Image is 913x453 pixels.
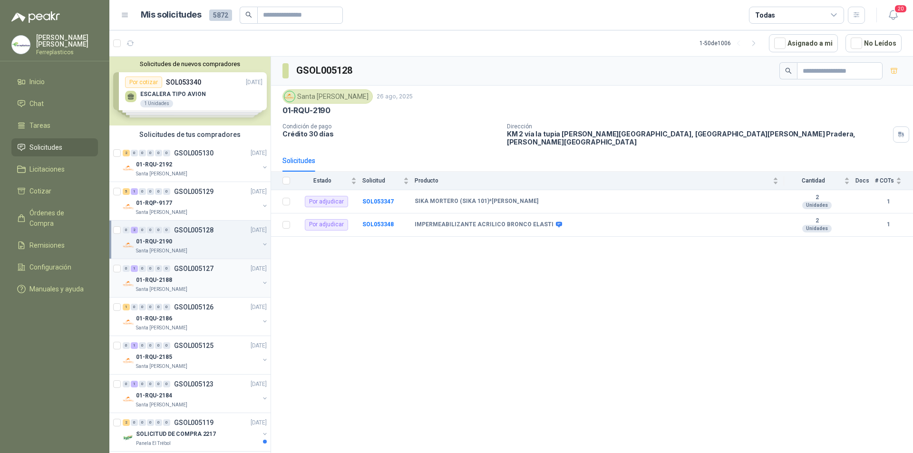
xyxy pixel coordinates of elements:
b: SOL053348 [362,221,394,228]
b: 2 [784,217,850,225]
p: Panela El Trébol [136,440,171,447]
img: Company Logo [123,394,134,405]
div: 1 - 50 de 1006 [699,36,761,51]
div: 0 [155,265,162,272]
div: 0 [123,381,130,387]
span: 20 [894,4,907,13]
div: Santa [PERSON_NAME] [282,89,373,104]
div: 0 [139,265,146,272]
th: # COTs [875,172,913,190]
span: Solicitud [362,177,401,184]
p: Santa [PERSON_NAME] [136,401,187,409]
p: GSOL005128 [174,227,214,233]
p: 01-RQU-2188 [136,276,172,285]
div: 0 [155,419,162,426]
div: 0 [139,381,146,387]
div: 0 [147,265,154,272]
div: 0 [163,265,170,272]
div: 0 [163,188,170,195]
button: Asignado a mi [769,34,838,52]
div: 5 [123,188,130,195]
p: 01-RQU-2185 [136,353,172,362]
p: Santa [PERSON_NAME] [136,170,187,178]
p: [DATE] [251,149,267,158]
a: Manuales y ayuda [11,280,98,298]
img: Company Logo [123,317,134,328]
div: 0 [131,419,138,426]
div: Solicitudes de tus compradores [109,125,271,144]
span: 5872 [209,10,232,21]
a: 0 1 0 0 0 0 GSOL005123[DATE] Company Logo01-RQU-2184Santa [PERSON_NAME] [123,378,269,409]
div: 0 [139,150,146,156]
p: 01-RQU-2190 [282,106,330,116]
div: 0 [123,342,130,349]
button: 20 [884,7,902,24]
img: Company Logo [284,91,295,102]
div: 0 [163,150,170,156]
th: Producto [415,172,784,190]
div: 0 [163,419,170,426]
p: Santa [PERSON_NAME] [136,209,187,216]
p: [DATE] [251,187,267,196]
div: 0 [155,342,162,349]
a: Configuración [11,258,98,276]
a: Cotizar [11,182,98,200]
img: Company Logo [123,432,134,443]
div: 1 [131,342,138,349]
div: Unidades [802,202,832,209]
img: Company Logo [123,201,134,212]
a: SOL053347 [362,198,394,205]
img: Company Logo [123,163,134,174]
a: 1 0 0 0 0 0 GSOL005126[DATE] Company Logo01-RQU-2186Santa [PERSON_NAME] [123,301,269,332]
p: [DATE] [251,418,267,427]
div: 2 [123,419,130,426]
a: 5 1 0 0 0 0 GSOL005129[DATE] Company Logo01-RQP-9177Santa [PERSON_NAME] [123,186,269,216]
p: GSOL005127 [174,265,214,272]
p: GSOL005119 [174,419,214,426]
p: Santa [PERSON_NAME] [136,286,187,293]
img: Company Logo [123,278,134,289]
p: Crédito 30 días [282,130,499,138]
span: Cotizar [29,186,51,196]
h3: GSOL005128 [296,63,354,78]
p: Santa [PERSON_NAME] [136,247,187,255]
th: Docs [855,172,875,190]
div: 0 [123,265,130,272]
a: Chat [11,95,98,113]
a: Órdenes de Compra [11,204,98,232]
div: 1 [123,304,130,310]
a: Solicitudes [11,138,98,156]
div: 0 [147,419,154,426]
b: IMPERMEABILIZANTE ACRILICO BRONCO ELASTI [415,221,554,229]
div: 0 [147,150,154,156]
span: Estado [296,177,349,184]
p: 26 ago, 2025 [377,92,413,101]
div: 0 [139,304,146,310]
img: Company Logo [12,36,30,54]
span: Chat [29,98,44,109]
div: 0 [147,381,154,387]
h1: Mis solicitudes [141,8,202,22]
th: Cantidad [784,172,855,190]
a: Licitaciones [11,160,98,178]
span: Remisiones [29,240,65,251]
p: Dirección [507,123,889,130]
div: 1 [131,381,138,387]
span: Solicitudes [29,142,62,153]
span: Tareas [29,120,50,131]
p: [DATE] [251,380,267,389]
div: 0 [163,381,170,387]
div: 0 [147,304,154,310]
div: Por adjudicar [305,219,348,231]
img: Company Logo [123,240,134,251]
span: Órdenes de Compra [29,208,89,229]
p: Santa [PERSON_NAME] [136,363,187,370]
a: Inicio [11,73,98,91]
a: 0 1 0 0 0 0 GSOL005125[DATE] Company Logo01-RQU-2185Santa [PERSON_NAME] [123,340,269,370]
button: Solicitudes de nuevos compradores [113,60,267,67]
a: Tareas [11,116,98,135]
span: Inicio [29,77,45,87]
b: 1 [875,197,902,206]
p: 01-RQP-9177 [136,199,172,208]
p: GSOL005125 [174,342,214,349]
